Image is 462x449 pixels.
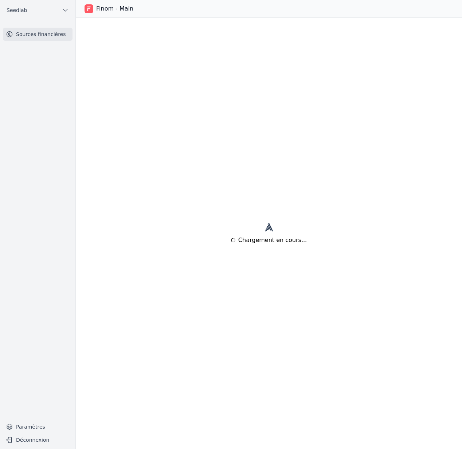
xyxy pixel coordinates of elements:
[3,434,73,446] button: Déconnexion
[3,4,73,16] button: Seedlab
[85,4,93,13] img: Finom - Main
[3,28,73,41] a: Sources financières
[7,7,27,14] span: Seedlab
[238,236,307,245] span: Chargement en cours...
[96,4,133,13] h3: Finom - Main
[3,421,73,433] a: Paramètres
